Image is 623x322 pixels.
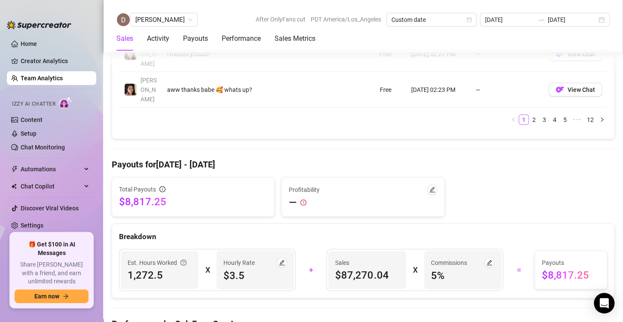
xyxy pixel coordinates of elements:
[135,13,192,26] span: Daniel saye
[34,293,59,300] span: Earn now
[21,75,63,82] a: Team Analytics
[570,115,584,125] li: Next 5 Pages
[470,36,544,72] td: —
[12,100,55,108] span: Izzy AI Chatter
[140,77,157,103] span: [PERSON_NAME]
[537,16,544,23] span: to
[125,84,137,96] img: Luna
[519,115,529,125] li: 1
[140,41,157,67] span: [PERSON_NAME]
[584,115,596,125] a: 12
[508,115,519,125] li: Previous Page
[311,13,381,26] span: PDT America/Los_Angeles
[147,33,169,44] div: Activity
[21,162,82,176] span: Automations
[167,49,335,59] div: i missed youuu!!
[128,268,192,282] span: 1,272.5
[205,263,210,277] div: X
[21,130,37,137] a: Setup
[542,258,600,267] span: Payouts
[119,195,267,209] span: $8,817.25
[470,72,544,108] td: —
[180,258,186,267] span: question-circle
[15,240,89,257] span: 🎁 Get $100 in AI Messages
[508,263,529,277] div: =
[560,115,570,125] a: 5
[431,258,467,267] article: Commissions
[21,222,43,229] a: Settings
[289,185,320,194] span: Profitability
[375,72,406,108] td: Free
[548,15,597,24] input: End date
[429,187,435,193] span: edit
[159,186,165,192] span: info-circle
[119,185,156,194] span: Total Payouts
[599,117,605,122] span: right
[21,116,43,123] a: Content
[485,15,534,24] input: Start date
[406,36,470,72] td: [DATE] 02:27 PM
[549,83,602,97] button: OFView Chat
[431,269,495,283] span: 5 %
[223,258,255,267] article: Hourly Rate
[15,261,89,286] span: Share [PERSON_NAME] with a friend, and earn unlimited rewards
[289,196,297,210] span: —
[529,115,539,125] a: 2
[568,86,595,93] span: View Chat
[537,16,544,23] span: swap-right
[116,33,133,44] div: Sales
[413,263,417,277] div: X
[584,115,597,125] li: 12
[508,115,519,125] button: left
[375,36,406,72] td: Free
[222,33,261,44] div: Performance
[549,88,602,95] a: OFView Chat
[597,115,607,125] button: right
[570,115,584,125] span: •••
[117,13,130,26] img: Daniel saye
[21,144,65,151] a: Chat Monitoring
[550,115,559,125] a: 4
[183,33,208,44] div: Payouts
[21,205,79,212] a: Discover Viral Videos
[112,158,614,170] h4: Payouts for [DATE] - [DATE]
[335,258,399,267] span: Sales
[594,293,614,313] div: Open Intercom Messenger
[391,13,471,26] span: Custom date
[597,115,607,125] li: Next Page
[59,97,72,109] img: AI Chatter
[279,260,285,266] span: edit
[300,200,306,206] span: exclamation-circle
[21,179,82,193] span: Chat Copilot
[550,115,560,125] li: 4
[542,268,600,282] span: $8,817.25
[167,85,335,94] div: aww thanks babe 🥰 whats up?
[11,183,17,189] img: Chat Copilot
[549,53,602,60] a: OFView Chat
[519,115,528,125] a: 1
[63,293,69,299] span: arrow-right
[7,21,71,29] img: logo-BBDzfeDw.svg
[568,51,595,58] span: View Chat
[223,269,287,283] span: $3.5
[125,48,137,60] img: Luna
[335,268,399,282] span: $87,270.04
[15,289,89,303] button: Earn nowarrow-right
[406,72,470,108] td: [DATE] 02:23 PM
[256,13,305,26] span: After OnlyFans cut
[486,260,492,266] span: edit
[540,115,549,125] a: 3
[11,166,18,173] span: thunderbolt
[556,85,564,94] img: OF
[275,33,315,44] div: Sales Metrics
[301,263,321,277] div: +
[21,54,89,68] a: Creator Analytics
[467,17,472,22] span: calendar
[128,258,186,267] div: Est. Hours Worked
[549,47,602,61] button: OFView Chat
[556,50,564,58] img: OF
[21,40,37,47] a: Home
